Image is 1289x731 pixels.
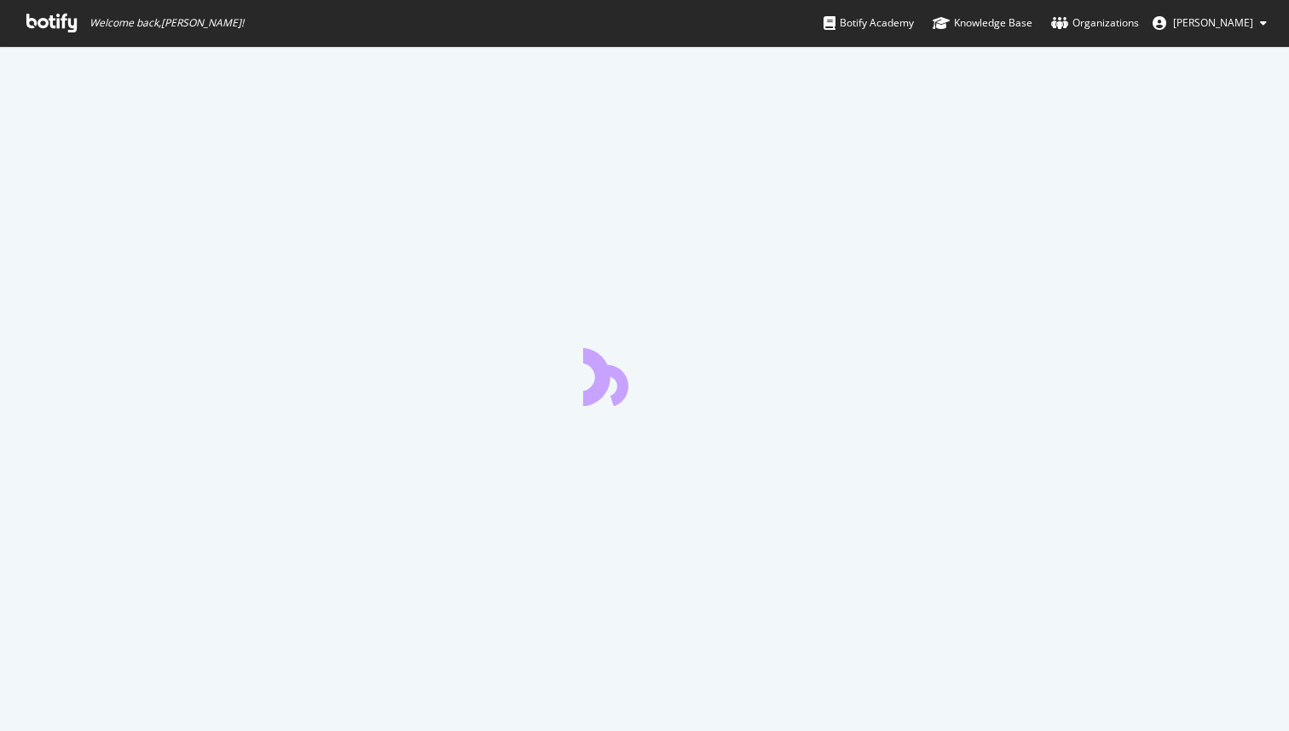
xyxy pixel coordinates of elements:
div: Organizations [1051,15,1139,32]
span: Welcome back, [PERSON_NAME] ! [90,16,244,30]
div: Botify Academy [824,15,914,32]
span: Joudi Marjana [1173,15,1253,30]
button: [PERSON_NAME] [1139,9,1280,37]
div: animation [583,345,706,406]
div: Knowledge Base [933,15,1032,32]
